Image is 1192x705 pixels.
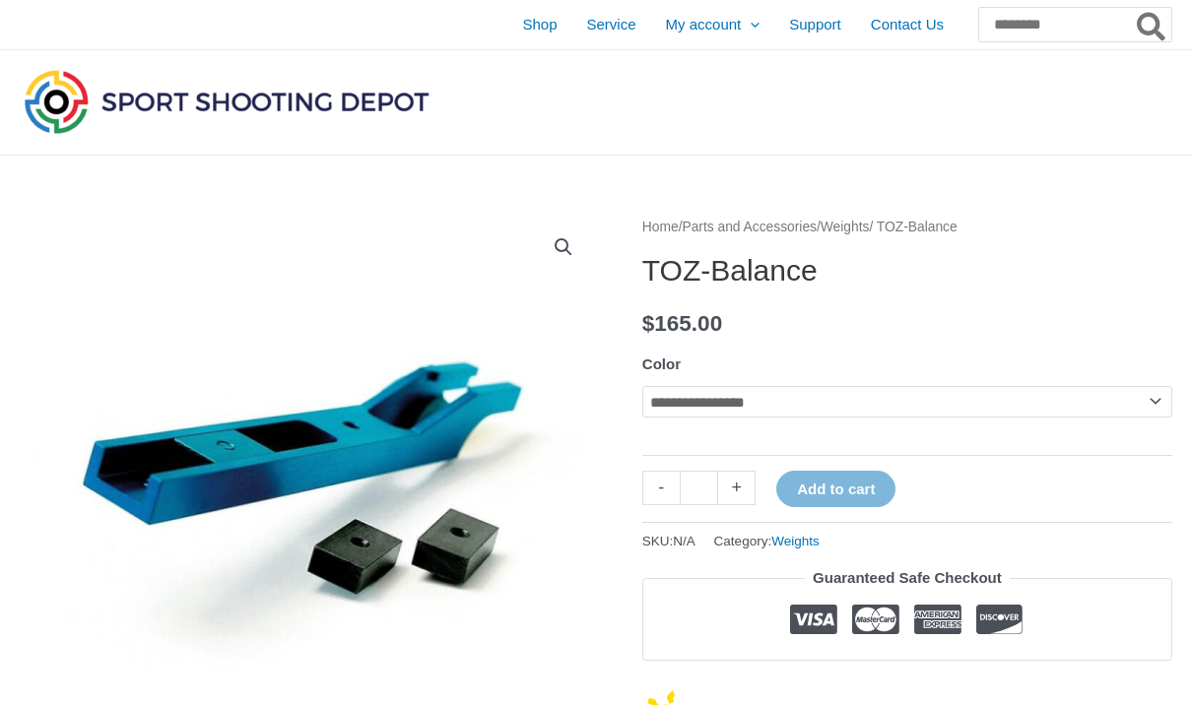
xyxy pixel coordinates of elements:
[714,529,820,553] span: Category:
[20,65,433,138] img: Sport Shooting Depot
[546,229,581,265] a: View full-screen image gallery
[642,529,695,553] span: SKU:
[642,220,679,234] a: Home
[642,311,722,336] bdi: 165.00
[673,534,695,548] span: N/A
[642,355,681,372] label: Color
[642,311,655,336] span: $
[821,220,870,234] a: Weights
[776,471,895,507] button: Add to cart
[642,253,1172,288] h1: TOZ-Balance
[771,534,820,548] a: Weights
[1133,8,1171,41] button: Search
[682,220,817,234] a: Parts and Accessories
[642,215,1172,240] nav: Breadcrumb
[805,564,1010,592] legend: Guaranteed Safe Checkout
[718,471,756,505] a: +
[680,471,718,505] input: Product quantity
[642,471,680,505] a: -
